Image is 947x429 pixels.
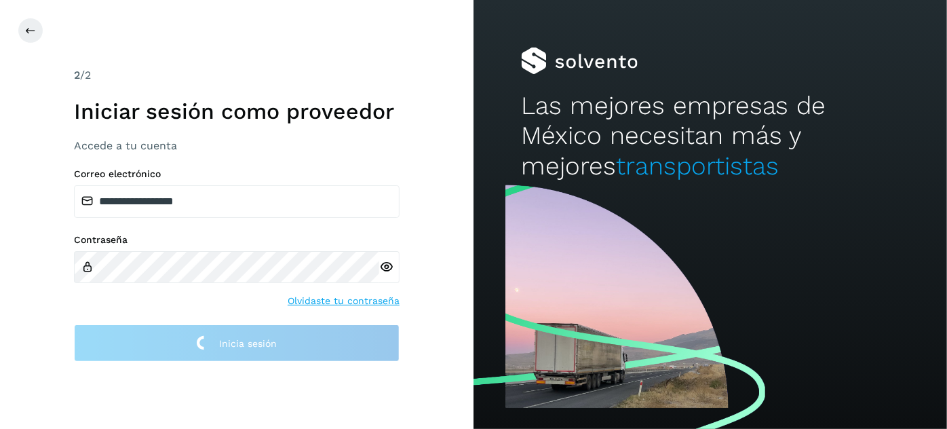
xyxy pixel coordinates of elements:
[74,324,400,362] button: Inicia sesión
[219,339,277,348] span: Inicia sesión
[521,91,900,181] h2: Las mejores empresas de México necesitan más y mejores
[616,151,779,181] span: transportistas
[74,69,80,81] span: 2
[74,234,400,246] label: Contraseña
[74,98,400,124] h1: Iniciar sesión como proveedor
[74,67,400,83] div: /2
[74,139,400,152] h3: Accede a tu cuenta
[288,294,400,308] a: Olvidaste tu contraseña
[74,168,400,180] label: Correo electrónico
